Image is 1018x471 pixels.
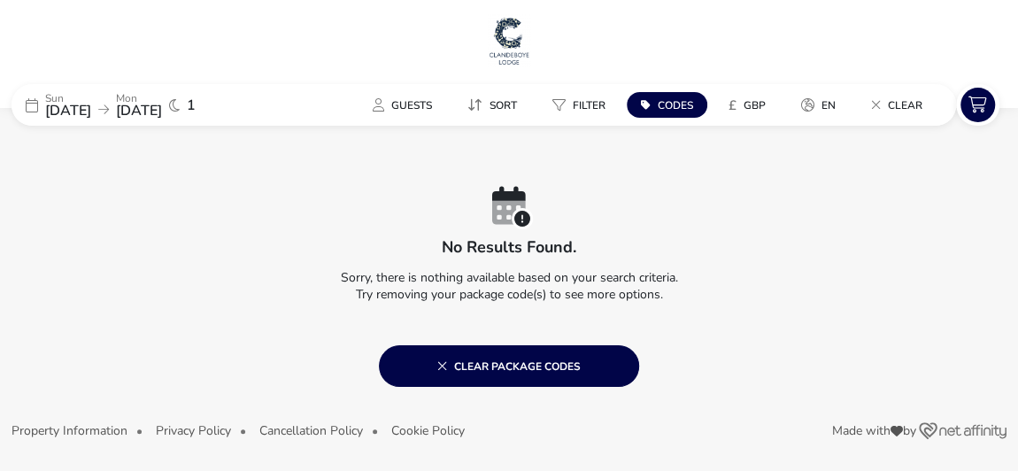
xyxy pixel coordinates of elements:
[391,98,432,112] span: Guests
[538,92,627,118] naf-pibe-menu-bar-item: Filter
[490,98,517,112] span: Sort
[453,92,538,118] naf-pibe-menu-bar-item: Sort
[379,345,639,387] button: Clear package codes
[45,101,91,120] span: [DATE]
[12,84,277,126] div: Sun[DATE]Mon[DATE]1
[538,92,620,118] button: Filter
[744,98,766,112] span: GBP
[442,236,576,258] h2: No results found.
[12,424,127,437] button: Property Information
[573,98,605,112] span: Filter
[857,92,944,118] naf-pibe-menu-bar-item: Clear
[714,92,780,118] button: £GBP
[714,92,787,118] naf-pibe-menu-bar-item: £GBP
[658,98,693,112] span: Codes
[821,98,836,112] span: en
[259,424,363,437] button: Cancellation Policy
[156,424,231,437] button: Privacy Policy
[45,93,91,104] p: Sun
[787,92,850,118] button: en
[831,425,915,437] span: Made with by
[391,424,465,437] button: Cookie Policy
[359,92,446,118] button: Guests
[116,101,162,120] span: [DATE]
[453,92,531,118] button: Sort
[857,92,937,118] button: Clear
[888,98,922,112] span: Clear
[627,92,707,118] button: Codes
[116,93,162,104] p: Mon
[359,92,453,118] naf-pibe-menu-bar-item: Guests
[729,97,737,114] i: £
[187,98,196,112] span: 1
[487,14,531,67] img: Main Website
[437,359,581,373] span: Clear package codes
[12,255,1006,310] p: Sorry, there is nothing available based on your search criteria. Try removing your package code(s...
[627,92,714,118] naf-pibe-menu-bar-item: Codes
[787,92,857,118] naf-pibe-menu-bar-item: en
